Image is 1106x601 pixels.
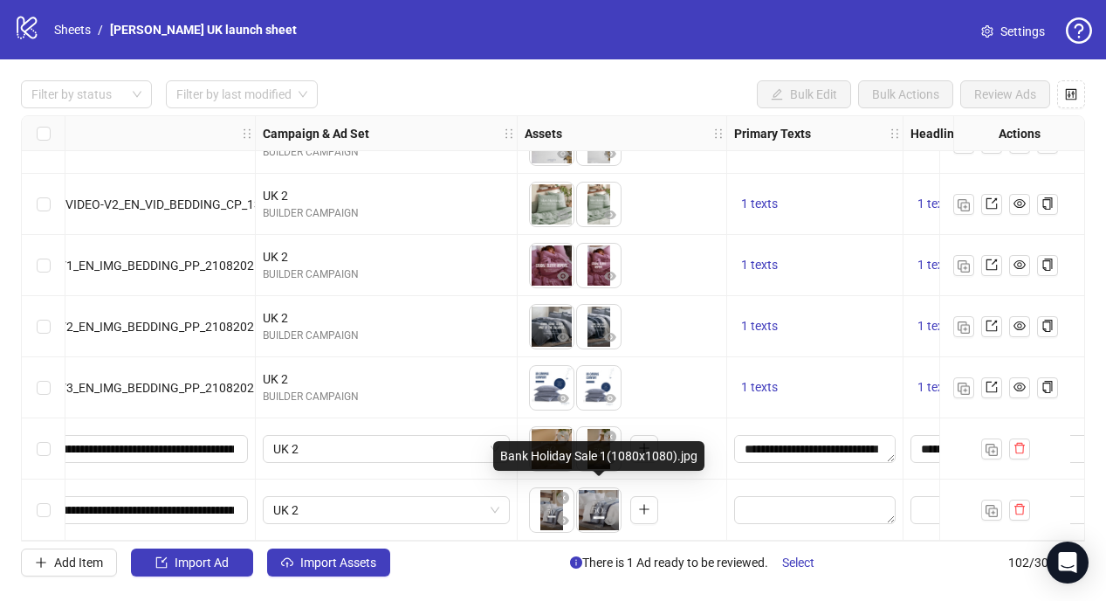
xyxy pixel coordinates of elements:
[1013,197,1026,210] span: eye
[281,556,293,569] span: cloud-upload
[917,380,954,394] span: 1 texts
[981,25,993,38] span: setting
[175,556,229,570] span: Import Ad
[263,328,510,344] div: BUILDER CAMPAIGN
[557,431,569,443] span: close-circle
[557,148,569,160] span: eye
[530,305,574,349] img: Asset 1
[515,128,527,140] span: holder
[600,488,621,509] button: Delete
[22,116,65,151] div: Select all rows
[600,328,621,349] button: Preview
[986,320,998,332] span: export
[910,124,967,143] strong: Headlines
[557,209,569,221] span: eye
[858,80,953,108] button: Bulk Actions
[986,381,998,393] span: export
[1013,442,1026,454] span: delete
[986,259,998,271] span: export
[910,316,961,337] button: 1 texts
[557,492,569,504] span: close-circle
[958,199,970,211] img: Duplicate
[1066,17,1092,44] span: question-circle
[1013,503,1026,515] span: delete
[734,496,896,524] div: Edit values
[604,209,616,221] span: eye
[263,186,510,205] div: UK 2
[1013,320,1026,332] span: eye
[960,80,1050,108] button: Review Ads
[22,174,65,235] div: Select row 97
[300,556,376,570] span: Import Assets
[958,321,970,334] img: Duplicate
[263,266,510,283] div: BUILDER CAMPAIGN
[553,511,574,532] button: Preview
[553,144,574,165] button: Preview
[530,244,574,287] img: Asset 1
[967,17,1059,45] a: Settings
[530,183,574,226] img: Asset 1
[1008,553,1085,572] span: 102 / 300 items
[917,319,954,333] span: 1 texts
[986,197,998,210] span: export
[741,258,778,272] span: 1 texts
[910,255,961,276] button: 1 texts
[953,255,974,276] button: Duplicate
[953,316,974,337] button: Duplicate
[22,480,65,541] div: Select row 102
[734,316,785,337] button: 1 texts
[600,144,621,165] button: Preview
[263,247,510,266] div: UK 2
[782,556,814,570] span: Select
[577,366,621,410] img: Asset 2
[570,549,828,577] span: There is 1 Ad ready to be reviewed.
[251,116,255,150] div: Resize Ad Name column
[958,383,970,395] img: Duplicate
[953,377,974,398] button: Duplicate
[263,205,510,222] div: BUILDER CAMPAIGN
[273,497,499,523] span: UK 2
[21,549,117,577] button: Add Item
[273,436,499,462] span: UK 2
[577,244,621,287] img: Asset 2
[530,427,574,471] div: Asset 1
[22,235,65,296] div: Select row 98
[263,144,510,161] div: BUILDER CAMPAIGN
[734,435,896,463] div: Edit values
[577,488,621,532] img: Asset 2
[981,500,1002,521] button: Duplicate
[263,308,510,328] div: UK 2
[1013,381,1026,393] span: eye
[263,124,369,143] strong: Campaign & Ad Set
[757,80,851,108] button: Bulk Edit
[557,515,569,527] span: eye
[553,488,574,509] button: Delete
[553,266,574,287] button: Preview
[577,427,621,471] img: Asset 2
[22,357,65,418] div: Select row 100
[768,549,828,577] button: Select
[712,128,725,140] span: holder
[1000,22,1045,41] span: Settings
[734,194,785,215] button: 1 texts
[600,511,621,532] button: Preview
[604,492,616,504] span: close-circle
[1047,542,1089,584] div: Open Intercom Messenger
[553,205,574,226] button: Preview
[1041,381,1054,393] span: copy
[917,258,954,272] span: 1 texts
[600,427,621,448] button: Delete
[898,116,903,150] div: Resize Primary Texts column
[22,418,65,480] div: Select row 101
[530,366,574,410] img: Asset 1
[604,515,616,527] span: eye
[557,392,569,404] span: eye
[630,496,658,524] button: Add
[557,331,569,343] span: eye
[600,266,621,287] button: Preview
[734,255,785,276] button: 1 texts
[570,556,582,569] span: info-circle
[557,270,569,282] span: eye
[604,270,616,282] span: eye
